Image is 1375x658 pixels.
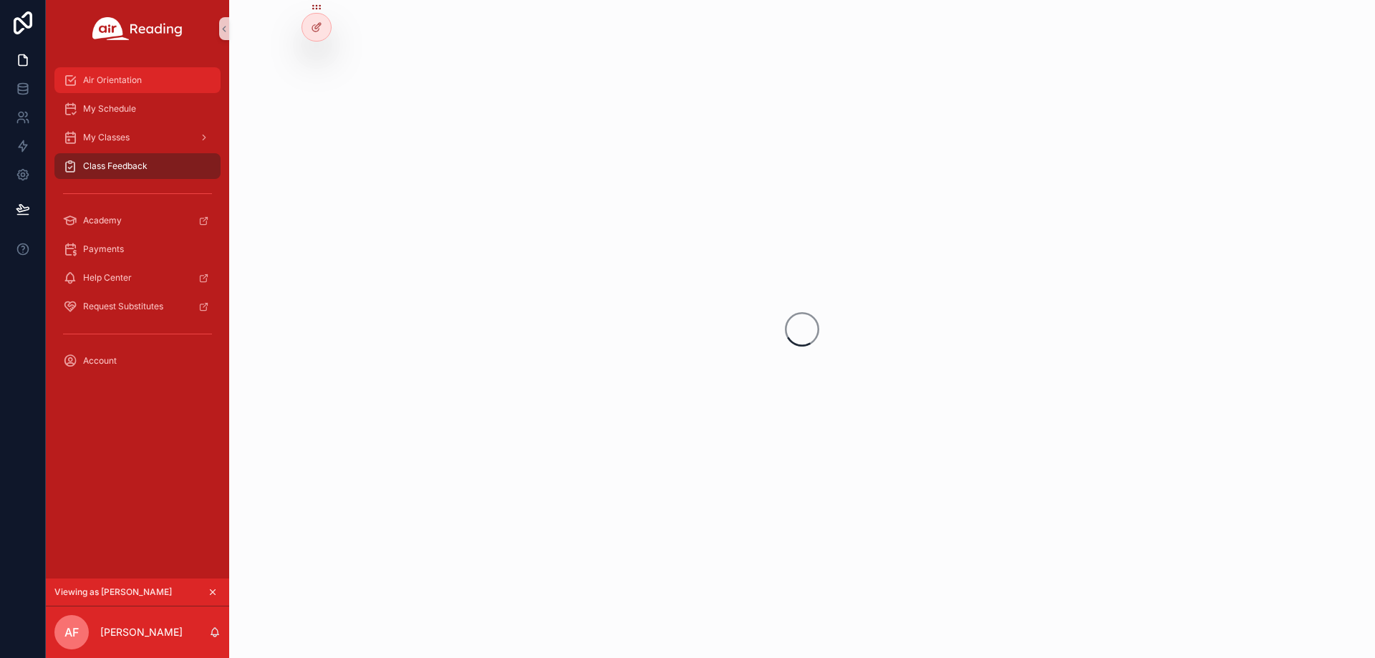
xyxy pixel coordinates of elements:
[54,67,221,93] a: Air Orientation
[83,355,117,367] span: Account
[54,125,221,150] a: My Classes
[54,208,221,233] a: Academy
[100,625,183,639] p: [PERSON_NAME]
[92,17,183,40] img: App logo
[83,132,130,143] span: My Classes
[83,272,132,284] span: Help Center
[83,215,122,226] span: Academy
[83,243,124,255] span: Payments
[83,301,163,312] span: Request Substitutes
[54,294,221,319] a: Request Substitutes
[54,586,172,598] span: Viewing as [PERSON_NAME]
[54,236,221,262] a: Payments
[54,265,221,291] a: Help Center
[54,348,221,374] a: Account
[64,624,79,641] span: AF
[46,57,229,392] div: scrollable content
[54,96,221,122] a: My Schedule
[54,153,221,179] a: Class Feedback
[83,103,136,115] span: My Schedule
[83,160,148,172] span: Class Feedback
[83,74,142,86] span: Air Orientation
